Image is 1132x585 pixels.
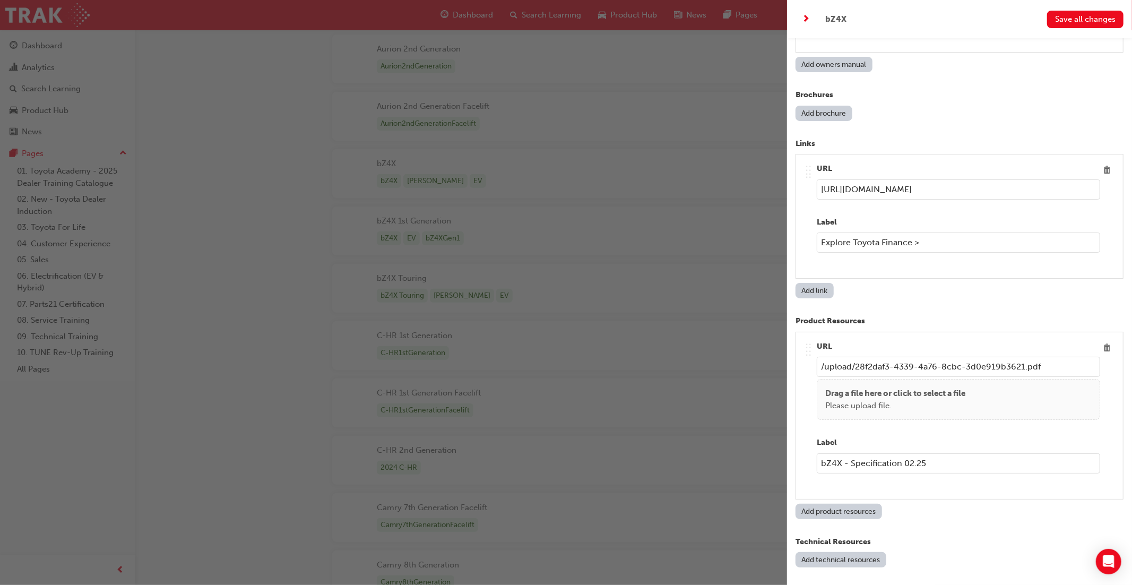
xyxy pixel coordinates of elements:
p: Product Resources [796,315,1124,328]
div: .. .. .. ..URL Drag a file here or click to select a filePlease upload file.Label Delete [796,332,1124,500]
p: URL [817,341,1100,353]
button: Add technical resources [796,552,886,567]
button: Add brochure [796,106,852,121]
button: Delete [1100,341,1114,355]
p: Brochures [796,89,1124,101]
p: Label [817,437,1100,449]
p: Technical Resources [796,536,1124,548]
button: Add link [796,283,834,298]
div: .. .. .. .. [805,163,813,180]
p: Links [796,138,1124,150]
div: Open Intercom Messenger [1096,549,1121,574]
p: Drag a file here or click to select a file [825,388,965,400]
div: .. .. .. ..URL Label Delete [796,154,1124,279]
div: Drag a file here or click to select a filePlease upload file. [817,379,1100,420]
p: Label [817,217,1100,229]
button: Add product resources [796,504,882,519]
button: Save all changes [1047,11,1124,28]
p: Please upload file. [825,400,965,412]
button: Add owners manual [796,57,872,72]
span: bZ4X [825,13,846,25]
p: URL [817,163,1100,175]
button: Delete [1100,163,1114,177]
span: Save all changes [1055,14,1116,24]
div: .. .. .. .. [805,341,813,358]
span: next-icon [802,13,810,26]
